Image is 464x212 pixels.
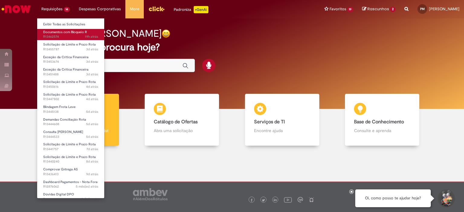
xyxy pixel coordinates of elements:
[43,197,98,202] span: R12144147
[75,197,98,201] span: 11 mês(es) atrás
[367,6,389,12] span: Rascunhos
[429,6,459,11] span: [PERSON_NAME]
[43,34,98,39] span: R13462574
[76,184,98,189] time: 01/04/2025 11:35:41
[86,47,98,52] span: 3d atrás
[37,166,104,177] a: Aberto R13436413 : Comprovar Entrega AS
[43,55,89,59] span: Exceção da Crítica Financeira
[43,172,98,177] span: R13436413
[43,105,76,109] span: Blindagem Frota Leve
[37,141,104,152] a: Aberto R13441757 : Solicitação de Limite e Prazo Rota
[437,189,455,207] button: Iniciar Conversa de Suporte
[194,6,208,13] p: +GenAi
[86,134,98,139] time: 25/08/2025 14:21:49
[43,122,98,127] span: R13444608
[250,199,253,202] img: logo_footer_facebook.png
[86,59,98,64] time: 27/08/2025 16:46:05
[37,21,104,28] a: Exibir Todas as Solicitações
[43,109,98,114] span: R13445138
[43,92,96,97] span: Solicitação de Limite e Prazo Rota
[37,41,104,52] a: Aberto R13455787 : Solicitação de Limite e Prazo Rota
[43,180,98,184] span: Dashboard Pagamentos - Nota Fora
[79,6,121,12] span: Despesas Corporativas
[43,167,78,172] span: Comprovar Entrega AS
[133,188,168,200] img: logo_footer_ambev_rotulo_gray.png
[390,7,395,12] span: 2
[43,97,98,102] span: R13447802
[43,59,98,64] span: R13453674
[37,179,104,190] a: Aberto R12876062 : Dashboard Pagamentos - Nota Fora
[43,134,98,139] span: R13444533
[86,72,98,77] time: 27/08/2025 10:30:55
[37,29,104,40] a: Aberto R13462574 : Documentos com Bloqueio R
[43,47,98,52] span: R13455787
[86,159,98,164] time: 22/08/2025 14:46:35
[154,128,210,134] p: Abra uma solicitação
[37,116,104,128] a: Aberto R13444608 : Demandas Conciliação Rota
[232,94,332,146] a: Serviços de TI Encontre ajuda
[254,119,285,125] b: Serviços de TI
[262,199,265,202] img: logo_footer_twitter.png
[274,198,277,202] img: logo_footer_linkedin.png
[43,72,98,77] span: R13451488
[254,128,310,134] p: Encontre ajuda
[420,7,425,11] span: PM
[86,97,98,101] time: 26/08/2025 11:26:02
[85,34,98,39] span: 19h atrás
[43,147,98,152] span: R13441757
[86,122,98,126] time: 25/08/2025 14:30:55
[86,147,98,151] span: 7d atrás
[85,34,98,39] time: 29/08/2025 14:08:34
[86,47,98,52] time: 28/08/2025 08:37:29
[86,147,98,151] time: 23/08/2025 10:30:37
[37,104,104,115] a: Aberto R13445138 : Blindagem Frota Leve
[37,191,104,202] a: Aberto R12144147 : Dúvidas Digital DPO
[64,7,70,12] span: 14
[41,6,63,12] span: Requisições
[43,130,83,134] span: Consulta [PERSON_NAME]
[37,154,104,165] a: Aberto R13440240 : Solicitação de Limite e Prazo Rota
[43,67,89,72] span: Exceção da Crítica Financeira
[347,7,353,12] span: 19
[362,6,395,12] a: Rascunhos
[76,184,98,189] span: 5 mês(es) atrás
[132,94,232,146] a: Catálogo de Ofertas Abra uma solicitação
[46,42,418,52] h2: O que você procura hoje?
[37,129,104,140] a: Aberto R13444533 : Consulta Serasa
[354,128,410,134] p: Consulte e aprenda
[86,172,98,176] time: 21/08/2025 13:58:05
[154,119,198,125] b: Catálogo de Ofertas
[162,29,170,38] img: happy-face.png
[86,109,98,114] span: 5d atrás
[37,66,104,78] a: Aberto R13451488 : Exceção da Crítica Financeira
[43,184,98,189] span: R12876062
[37,79,104,90] a: Aberto R13450616 : Solicitação de Limite e Prazo Rota
[43,80,96,84] span: Solicitação de Limite e Prazo Rota
[1,3,32,15] img: ServiceNow
[86,134,98,139] span: 5d atrás
[86,159,98,164] span: 8d atrás
[86,122,98,126] span: 5d atrás
[43,159,98,164] span: R13440240
[43,84,98,89] span: R13450616
[174,6,208,13] div: Padroniza
[43,30,87,34] span: Documentos com Bloqueio R
[355,189,431,207] div: Oi, como posso te ajudar hoje?
[37,91,104,103] a: Aberto R13447802 : Solicitação de Limite e Prazo Rota
[86,84,98,89] span: 4d atrás
[86,84,98,89] time: 27/08/2025 07:29:22
[148,4,165,13] img: click_logo_yellow_360x200.png
[32,94,132,146] a: Tirar dúvidas Tirar dúvidas com Lupi Assist e Gen Ai
[43,155,96,159] span: Solicitação de Limite e Prazo Rota
[75,197,98,201] time: 15/10/2024 09:17:00
[37,54,104,65] a: Aberto R13453674 : Exceção da Crítica Financeira
[354,119,404,125] b: Base de Conhecimento
[130,6,139,12] span: More
[86,172,98,176] span: 9d atrás
[37,18,105,198] ul: Requisições
[86,72,98,77] span: 3d atrás
[43,142,96,147] span: Solicitação de Limite e Prazo Rota
[284,196,292,204] img: logo_footer_youtube.png
[86,59,98,64] span: 3d atrás
[309,197,314,202] img: logo_footer_naosei.png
